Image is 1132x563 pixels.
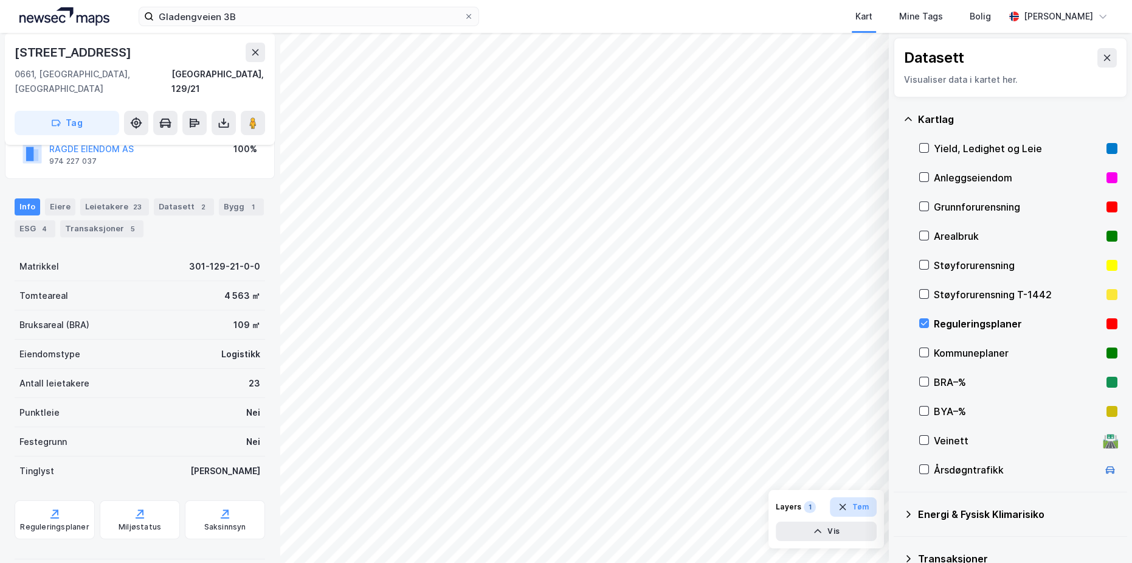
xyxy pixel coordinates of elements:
div: 🛣️ [1102,433,1119,449]
div: Transaksjoner [60,220,143,237]
div: Veinett [934,433,1098,448]
div: 23 [249,376,260,391]
div: [STREET_ADDRESS] [15,43,134,62]
div: Info [15,198,40,215]
div: Bruksareal (BRA) [19,318,89,332]
div: Kart [855,9,872,24]
div: Kartlag [918,112,1117,127]
div: Energi & Fysisk Klimarisiko [918,507,1117,522]
div: [PERSON_NAME] [190,464,260,478]
div: 301-129-21-0-0 [189,259,260,274]
button: Vis [776,522,877,541]
div: Støyforurensning [934,258,1102,273]
div: 5 [126,223,139,235]
div: 1 [247,201,259,213]
div: Nei [246,435,260,449]
div: 4 563 ㎡ [224,288,260,303]
div: ESG [15,220,55,237]
div: Reguleringsplaner [20,522,89,532]
div: Antall leietakere [19,376,89,391]
div: 0661, [GEOGRAPHIC_DATA], [GEOGRAPHIC_DATA] [15,67,171,96]
img: logo.a4113a55bc3d86da70a041830d287a7e.svg [19,7,109,26]
div: Grunnforurensning [934,200,1102,214]
div: Eiendomstype [19,347,80,362]
button: Tag [15,111,119,135]
div: Årsdøgntrafikk [934,463,1098,477]
div: 2 [197,201,209,213]
div: Bygg [219,198,264,215]
div: Leietakere [80,198,149,215]
div: [PERSON_NAME] [1024,9,1093,24]
div: Festegrunn [19,435,67,449]
div: Nei [246,405,260,420]
div: Anleggseiendom [934,170,1102,185]
iframe: Chat Widget [1071,505,1132,563]
div: Datasett [904,48,964,68]
div: [GEOGRAPHIC_DATA], 129/21 [171,67,265,96]
div: Arealbruk [934,229,1102,243]
div: Eiere [45,198,75,215]
div: Punktleie [19,405,60,420]
div: Mine Tags [899,9,943,24]
div: Visualiser data i kartet her. [904,72,1117,87]
div: 100% [233,142,257,156]
div: Kommuneplaner [934,346,1102,360]
div: BYA–% [934,404,1102,419]
div: Layers [776,502,801,512]
div: 974 227 037 [49,156,97,166]
div: Yield, Ledighet og Leie [934,141,1102,156]
div: 1 [804,501,816,513]
div: Miljøstatus [119,522,161,532]
div: Tinglyst [19,464,54,478]
div: Datasett [154,198,214,215]
div: Saksinnsyn [204,522,246,532]
button: Tøm [830,497,877,517]
div: Reguleringsplaner [934,316,1102,331]
div: Bolig [970,9,991,24]
div: Tomteareal [19,288,68,303]
input: Søk på adresse, matrikkel, gårdeiere, leietakere eller personer [154,7,464,26]
div: 109 ㎡ [233,318,260,332]
div: Matrikkel [19,259,59,274]
div: 4 [38,223,50,235]
div: Støyforurensning T-1442 [934,287,1102,302]
div: Logistikk [221,347,260,362]
div: 23 [131,201,144,213]
div: BRA–% [934,375,1102,390]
